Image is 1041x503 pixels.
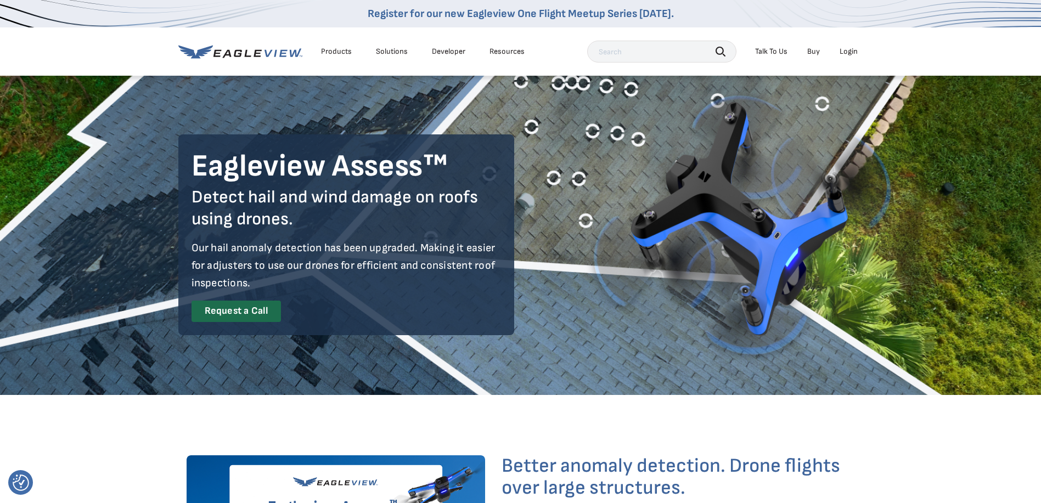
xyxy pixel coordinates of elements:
a: Buy [807,47,820,56]
div: Resources [489,47,525,56]
img: Revisit consent button [13,474,29,491]
div: Talk To Us [755,47,787,56]
a: Register for our new Eagleview One Flight Meetup Series [DATE]. [368,7,674,20]
div: Products [321,47,352,56]
div: Detect hail and wind damage on roofs using drones. [192,186,501,230]
a: Request a Call [192,301,281,322]
button: Consent Preferences [13,474,29,491]
input: Search [587,41,736,63]
h3: Better anomaly detection. Drone flights over large structures. [502,455,855,499]
h1: Eagleview Assess™ [192,148,501,186]
a: Developer [432,47,465,56]
div: Login [840,47,858,56]
div: Solutions [376,47,408,56]
div: Our hail anomaly detection has been upgraded. Making it easier for adjusters to use our drones fo... [192,239,501,292]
